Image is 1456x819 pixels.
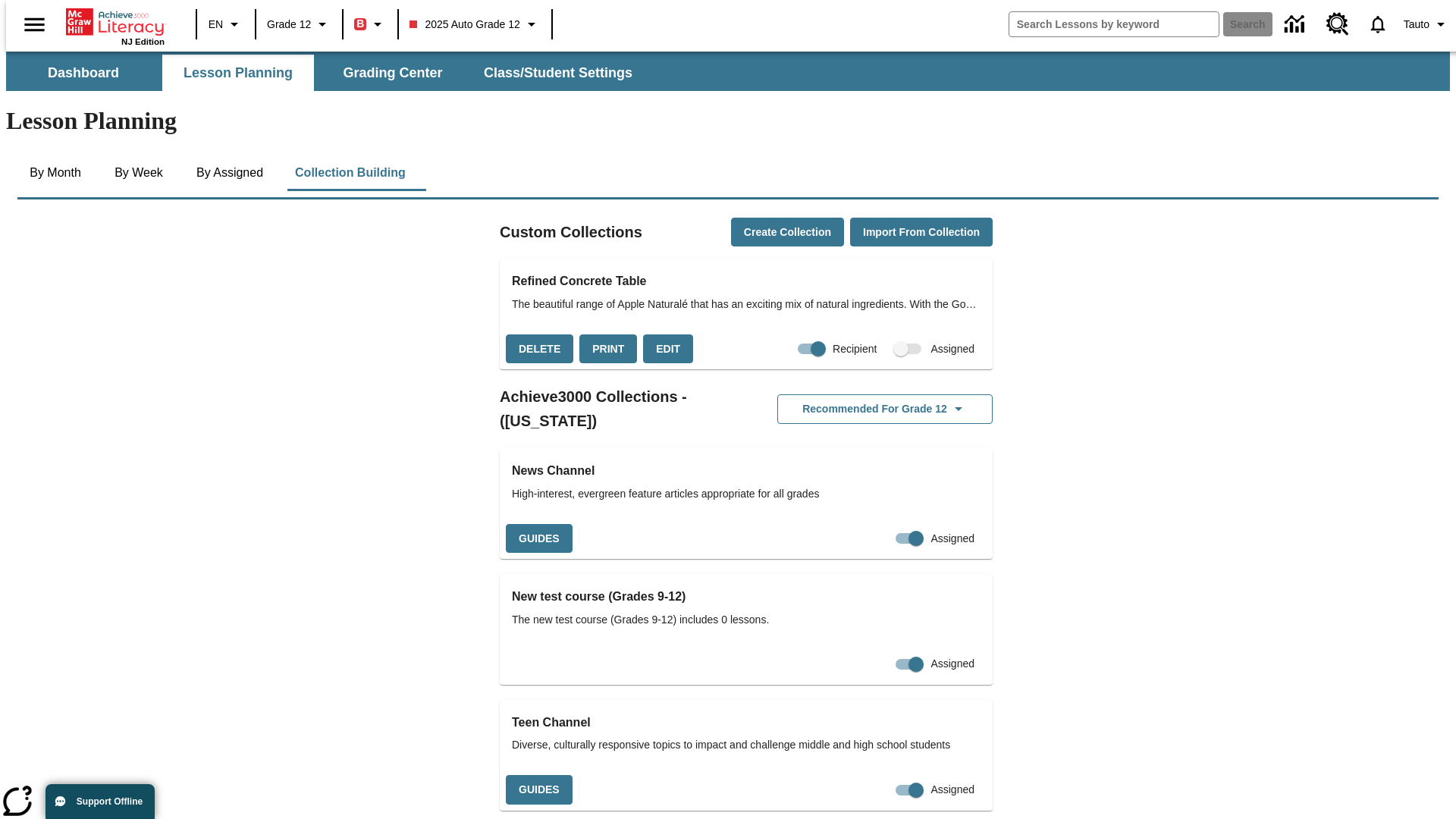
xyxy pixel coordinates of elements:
[317,55,469,91] button: Grading Center
[500,384,746,433] h2: Achieve3000 Collections - ([US_STATE])
[209,17,223,33] span: EN
[6,55,646,91] div: SubNavbar
[77,796,143,807] span: Support Offline
[506,524,573,554] button: Guides
[6,52,1450,91] div: SubNavbar
[512,586,981,607] h3: New test course (Grades 9-12)
[261,11,337,38] button: Grade: Grade 12, Select a grade
[184,155,275,191] button: By Assigned
[1398,11,1456,38] button: Profile/Settings
[512,460,981,482] h3: News Channel
[930,341,974,357] span: Assigned
[643,334,693,364] button: Edit
[1404,17,1429,33] span: Tauto
[500,220,642,244] h2: Custom Collections
[403,11,546,38] button: Class: 2025 Auto Grade 12, Select your class
[6,107,1450,135] h1: Lesson Planning
[1009,12,1219,36] input: search field
[930,531,974,547] span: Assigned
[17,155,93,191] button: By Month
[731,218,844,247] button: Create Collection
[1276,4,1317,45] a: Data Center
[267,17,311,33] span: Grade 12
[202,11,250,38] button: Language: EN, Select a language
[283,155,418,191] button: Collection Building
[512,712,981,733] h3: Teen Channel
[833,341,877,357] span: Recipient
[66,7,165,37] a: Home
[45,784,155,819] button: Support Offline
[506,334,573,364] button: Delete
[66,5,165,46] div: Home
[1317,4,1358,45] a: Resource Center, Will open in new tab
[930,782,974,798] span: Assigned
[512,486,981,502] span: High-interest, evergreen feature articles appropriate for all grades
[506,775,573,805] button: Guides
[512,612,981,628] span: The new test course (Grades 9-12) includes 0 lessons.
[101,155,177,191] button: By Week
[777,394,993,424] button: Recommended for Grade 12
[930,656,974,672] span: Assigned
[8,55,159,91] button: Dashboard
[472,55,645,91] button: Class/Student Settings
[356,14,364,33] span: B
[409,17,519,33] span: 2025 Auto Grade 12
[1358,5,1398,44] a: Notifications
[512,271,981,292] h3: Refined Concrete Table
[512,297,981,312] span: The beautiful range of Apple Naturalé that has an exciting mix of natural ingredients. With the G...
[121,37,165,46] span: NJ Edition
[162,55,314,91] button: Lesson Planning
[12,2,57,47] button: Open side menu
[348,11,393,38] button: Boost Class color is red. Change class color
[512,737,981,753] span: Diverse, culturally responsive topics to impact and challenge middle and high school students
[850,218,993,247] button: Import from Collection
[579,334,637,364] button: Print, will open in a new window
